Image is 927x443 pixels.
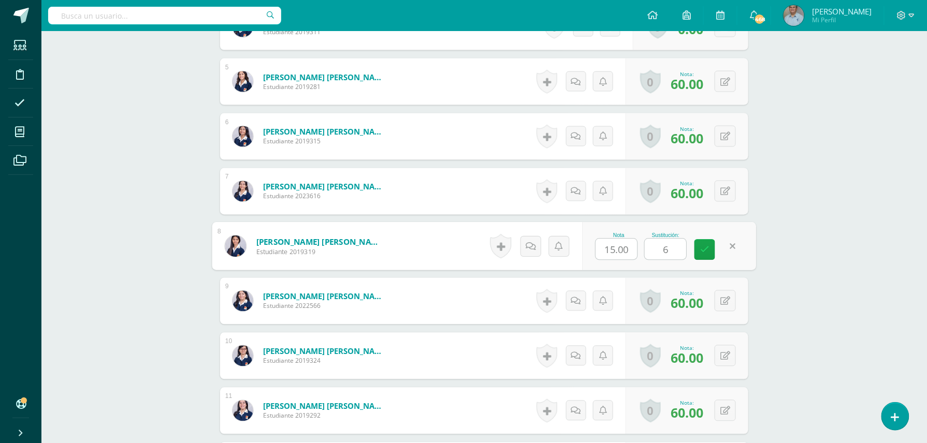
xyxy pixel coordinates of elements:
a: 0 [640,125,661,149]
span: Estudiante 2019324 [263,357,387,365]
a: 0 [640,344,661,368]
div: Nota: [671,290,703,297]
img: f7acf8f895cf03d4304b4a07aaa77d25.png [233,71,253,92]
span: [PERSON_NAME] [812,6,872,17]
input: 0-100.0 [596,239,638,260]
img: d4e5516f0f52c01e7b1fb8f75a30b0e0.png [225,235,246,257]
a: 0 [640,180,661,203]
img: b5ddf9f8aa506f0dd99733c5ff6027bb.png [233,181,253,202]
input: 0-100.0 [645,239,686,260]
span: Mi Perfil [812,16,872,24]
span: 60.00 [671,130,703,147]
a: 0 [640,70,661,94]
a: [PERSON_NAME] [PERSON_NAME] [263,291,387,302]
span: 60.00 [671,404,703,422]
span: Estudiante 2019319 [256,247,384,257]
img: 4c589216f79d70e51ac5d327332eee76.png [233,346,253,366]
img: c8e31bde23e86156a0c35dcbc775c1a6.png [233,126,253,147]
div: Nota: [671,180,703,187]
a: 0 [640,399,661,423]
span: 60.00 [671,349,703,367]
a: 0 [640,289,661,313]
span: 468 [754,13,765,25]
a: [PERSON_NAME] [PERSON_NAME] [263,346,387,357]
span: 60.00 [671,294,703,312]
a: [PERSON_NAME] [PERSON_NAME] [256,237,384,247]
span: 60.00 [671,185,703,202]
span: Estudiante 2022566 [263,302,387,311]
div: Nota: [671,400,703,407]
img: a5dbb29e51c05669dcf85516d41866b2.png [784,5,804,26]
div: Sustitución: [644,232,687,238]
span: Estudiante 2023616 [263,192,387,201]
span: Estudiante 2019311 [263,27,387,36]
span: Estudiante 2019292 [263,411,387,420]
span: Estudiante 2019315 [263,137,387,146]
a: [PERSON_NAME] [PERSON_NAME] [263,72,387,82]
div: Nota: [671,125,703,132]
input: Busca un usuario... [48,7,281,24]
a: [PERSON_NAME] [PERSON_NAME] [263,401,387,411]
a: [PERSON_NAME] [PERSON_NAME] [263,127,387,137]
div: Nota: [671,70,703,78]
img: df51c98f3c81ee7077a4d19667494d61.png [233,291,253,312]
div: Nota: [671,345,703,352]
span: 60.00 [671,75,703,93]
a: [PERSON_NAME] [PERSON_NAME] de [PERSON_NAME] [263,182,387,192]
img: 8e0900b7d2c419510f864cc0b06d5426.png [233,401,253,421]
span: Estudiante 2019281 [263,82,387,91]
div: Nota [596,232,643,238]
